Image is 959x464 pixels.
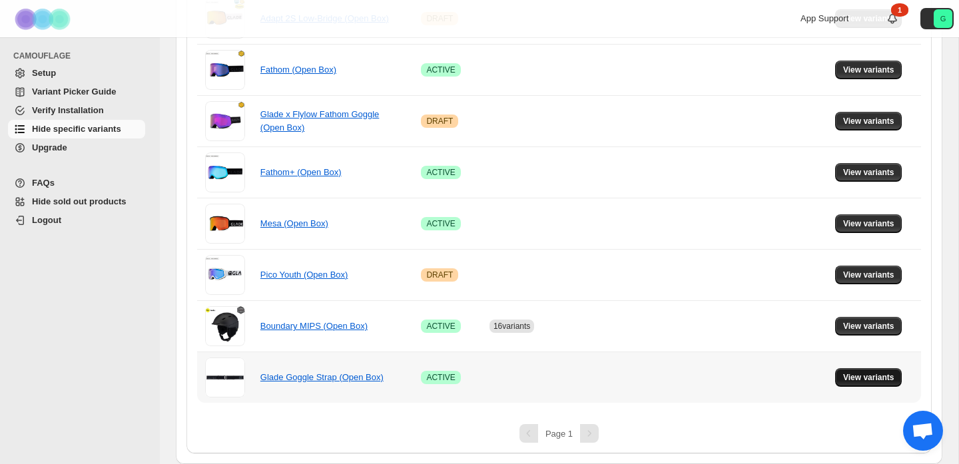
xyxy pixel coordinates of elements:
span: Avatar with initials G [934,9,952,28]
a: Mesa (Open Box) [260,218,328,228]
span: Hide specific variants [32,124,121,134]
a: Hide specific variants [8,120,145,138]
span: Variant Picker Guide [32,87,116,97]
a: Variant Picker Guide [8,83,145,101]
img: Glade x Flylow Fathom Goggle (Open Box) [205,101,245,141]
img: Boundary MIPS (Open Box) [205,306,245,346]
a: 1 [886,12,899,25]
img: Fathom (Open Box) [205,50,245,90]
a: Glade x Flylow Fathom Goggle (Open Box) [260,109,379,132]
text: G [940,15,946,23]
span: FAQs [32,178,55,188]
img: Mesa (Open Box) [205,204,245,244]
img: Fathom+ (Open Box) [205,152,245,192]
span: Page 1 [545,429,573,439]
span: View variants [843,116,894,126]
span: App Support [800,13,848,23]
button: View variants [835,61,902,79]
span: 16 variants [493,322,530,331]
span: Hide sold out products [32,196,127,206]
span: ACTIVE [426,218,455,229]
span: DRAFT [426,116,453,126]
div: 1 [891,3,908,17]
span: DRAFT [426,270,453,280]
a: Pico Youth (Open Box) [260,270,348,280]
img: Camouflage [11,1,77,37]
a: Fathom+ (Open Box) [260,167,342,177]
a: Fathom (Open Box) [260,65,336,75]
span: ACTIVE [426,372,455,383]
span: View variants [843,321,894,332]
a: Hide sold out products [8,192,145,211]
button: View variants [835,112,902,130]
button: View variants [835,214,902,233]
span: ACTIVE [426,65,455,75]
button: View variants [835,317,902,336]
span: Logout [32,215,61,225]
span: Verify Installation [32,105,104,115]
a: Logout [8,211,145,230]
a: Upgrade [8,138,145,157]
span: CAMOUFLAGE [13,51,151,61]
nav: Pagination [197,424,921,443]
span: View variants [843,372,894,383]
a: Setup [8,64,145,83]
a: FAQs [8,174,145,192]
a: Boundary MIPS (Open Box) [260,321,368,331]
span: ACTIVE [426,167,455,178]
span: View variants [843,270,894,280]
span: Setup [32,68,56,78]
a: Verify Installation [8,101,145,120]
span: Upgrade [32,142,67,152]
img: Glade Goggle Strap (Open Box) [205,357,245,397]
button: View variants [835,266,902,284]
a: Glade Goggle Strap (Open Box) [260,372,384,382]
span: ACTIVE [426,321,455,332]
span: View variants [843,65,894,75]
button: View variants [835,163,902,182]
span: View variants [843,167,894,178]
img: Pico Youth (Open Box) [205,255,245,295]
span: View variants [843,218,894,229]
a: Open chat [903,411,943,451]
button: View variants [835,368,902,387]
button: Avatar with initials G [920,8,954,29]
